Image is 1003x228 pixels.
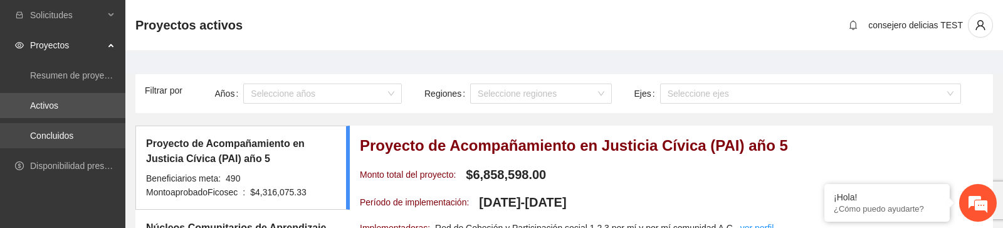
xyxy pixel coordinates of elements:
h4: [DATE] - [DATE] [479,193,566,211]
span: consejero delicias TEST [868,20,963,30]
span: Proyectos activos [135,15,243,35]
span: eye [15,41,24,50]
p: ¿Cómo puedo ayudarte? [834,204,940,214]
span: Solicitudes [30,3,104,28]
span: $4,316,075.33 [250,187,307,197]
span: Proyectos [30,33,104,58]
h5: Proyecto de Acompañamiento en Justicia Cívica (PAI) año 5 [146,136,336,166]
label: Ejes [634,84,660,104]
div: Chatee con nosotros ahora [65,64,211,80]
span: : [243,187,245,197]
span: Monto total del proyecto: [360,170,456,180]
span: Período de implementación: [360,197,469,207]
a: Concluidos [30,131,73,141]
span: 490 [226,173,240,183]
a: Disponibilidad presupuestal [30,161,137,171]
a: Resumen de proyectos aprobados [30,70,164,80]
div: ¡Hola! [834,192,940,202]
span: user [969,19,992,31]
button: user [968,13,993,38]
article: Filtrar por [145,84,202,97]
span: inbox [15,11,24,19]
a: Activos [30,100,58,111]
span: bell [844,20,863,30]
span: Beneficiarios meta: [146,173,221,183]
button: bell [843,15,863,35]
h4: $6,858,598.00 [466,166,546,183]
span: Estamos en línea. [73,79,173,206]
div: Minimizar ventana de chat en vivo [206,6,236,36]
span: Monto aprobado Ficosec [146,187,238,197]
label: Años [215,84,244,104]
h3: Proyecto de Acompañamiento en Justicia Cívica (PAI) año 5 [360,136,983,156]
label: Regiones [424,84,470,104]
